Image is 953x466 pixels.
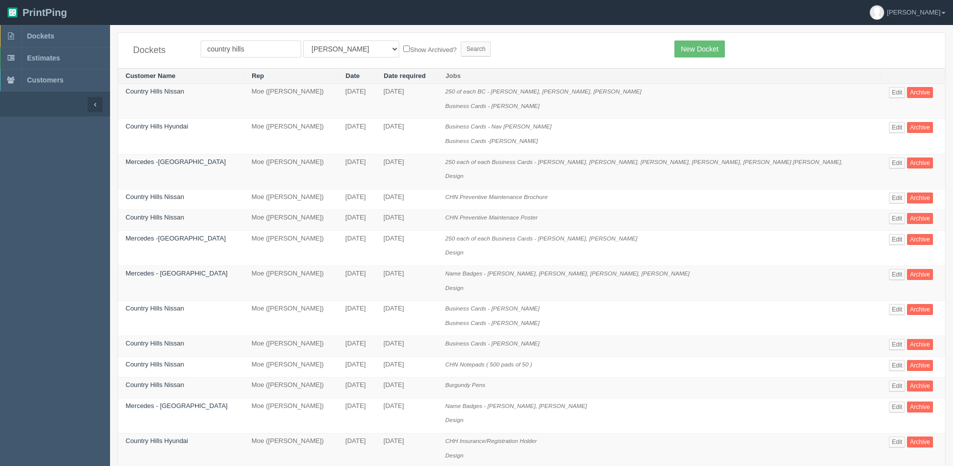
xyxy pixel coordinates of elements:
a: Country Hills Nissan [126,87,184,95]
td: Moe ([PERSON_NAME]) [244,230,338,265]
i: CHN Notepads ( 500 pads of 50 ) [445,361,532,367]
a: Customer Name [126,72,176,79]
a: Edit [889,304,905,315]
a: New Docket [674,40,725,57]
span: Estimates [27,54,60,62]
i: CHN Preventive Maintenace Poster [445,214,537,220]
td: Moe ([PERSON_NAME]) [244,210,338,231]
i: Business Cards -[PERSON_NAME] [445,137,538,144]
td: [DATE] [338,154,376,189]
a: Country Hills Nissan [126,360,184,368]
i: Design [445,172,463,179]
a: Archive [907,380,933,391]
i: Design [445,452,463,458]
a: Country Hills Nissan [126,193,184,200]
td: [DATE] [338,189,376,210]
a: Country Hills Hyundai [126,437,188,444]
a: Edit [889,192,905,203]
td: Moe ([PERSON_NAME]) [244,336,338,357]
a: Archive [907,122,933,133]
td: Moe ([PERSON_NAME]) [244,265,338,300]
td: [DATE] [338,336,376,357]
input: Customer Name [201,40,301,57]
td: [DATE] [376,230,438,265]
i: CHN Preventive Maintenance Brochure [445,193,548,200]
i: 250 each of each Business Cards - [PERSON_NAME], [PERSON_NAME] [445,235,637,241]
a: Country Hills Nissan [126,304,184,312]
a: Edit [889,234,905,245]
a: Archive [907,339,933,350]
a: Archive [907,401,933,412]
td: Moe ([PERSON_NAME]) [244,301,338,336]
span: Customers [27,76,64,84]
a: Edit [889,436,905,447]
input: Search [461,41,491,56]
td: [DATE] [338,301,376,336]
label: Show Archived? [403,43,456,55]
i: Business Cards - [PERSON_NAME] [445,340,539,346]
a: Country Hills Nissan [126,381,184,388]
a: Edit [889,269,905,280]
a: Edit [889,339,905,350]
td: [DATE] [376,301,438,336]
a: Archive [907,436,933,447]
input: Show Archived? [403,45,410,52]
td: [DATE] [376,336,438,357]
a: Mercedes - [GEOGRAPHIC_DATA] [126,402,228,409]
td: [DATE] [376,154,438,189]
a: Edit [889,213,905,224]
td: [DATE] [376,119,438,154]
td: [DATE] [338,398,376,433]
td: [DATE] [376,265,438,300]
td: [DATE] [376,377,438,398]
i: Business Cards - [PERSON_NAME] [445,305,539,311]
a: Country Hills Nissan [126,339,184,347]
td: [DATE] [338,377,376,398]
i: Name Badges - [PERSON_NAME], [PERSON_NAME], [PERSON_NAME], [PERSON_NAME] [445,270,689,276]
td: Moe ([PERSON_NAME]) [244,119,338,154]
td: [DATE] [376,189,438,210]
a: Edit [889,360,905,371]
i: Burgundy Pens [445,381,485,388]
i: Business Cards - [PERSON_NAME] [445,102,539,109]
th: Jobs [438,68,881,84]
a: Archive [907,213,933,224]
td: Moe ([PERSON_NAME]) [244,398,338,433]
td: [DATE] [376,398,438,433]
i: Business Cards - Nav [PERSON_NAME] [445,123,551,129]
td: Moe ([PERSON_NAME]) [244,377,338,398]
td: [DATE] [338,230,376,265]
a: Edit [889,380,905,391]
i: Design [445,249,463,255]
td: [DATE] [376,84,438,119]
a: Archive [907,360,933,371]
i: Business Cards - [PERSON_NAME] [445,319,539,326]
a: Edit [889,157,905,168]
td: [DATE] [338,210,376,231]
i: 250 of each BC - [PERSON_NAME], [PERSON_NAME], [PERSON_NAME] [445,88,641,94]
i: CHH Insurance/Registration Holder [445,437,537,444]
td: [DATE] [376,356,438,377]
td: [DATE] [338,356,376,377]
td: Moe ([PERSON_NAME]) [244,84,338,119]
a: Archive [907,192,933,203]
img: avatar_default-7531ab5dedf162e01f1e0bb0964e6a185e93c5c22dfe317fb01d7f8cd2b1632c.jpg [870,5,884,19]
i: Design [445,284,463,291]
a: Date required [384,72,426,79]
a: Edit [889,401,905,412]
a: Archive [907,304,933,315]
a: Country Hills Hyundai [126,122,188,130]
td: Moe ([PERSON_NAME]) [244,154,338,189]
i: Design [445,416,463,423]
span: Dockets [27,32,54,40]
i: 250 each of each Business Cards - [PERSON_NAME], [PERSON_NAME], [PERSON_NAME], [PERSON_NAME], [PE... [445,158,842,165]
a: Archive [907,269,933,280]
td: [DATE] [338,84,376,119]
h4: Dockets [133,45,186,55]
a: Country Hills Nissan [126,213,184,221]
a: Archive [907,234,933,245]
a: Archive [907,157,933,168]
a: Mercedes -[GEOGRAPHIC_DATA] [126,234,226,242]
i: Name Badges - [PERSON_NAME], [PERSON_NAME] [445,402,587,409]
a: Archive [907,87,933,98]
